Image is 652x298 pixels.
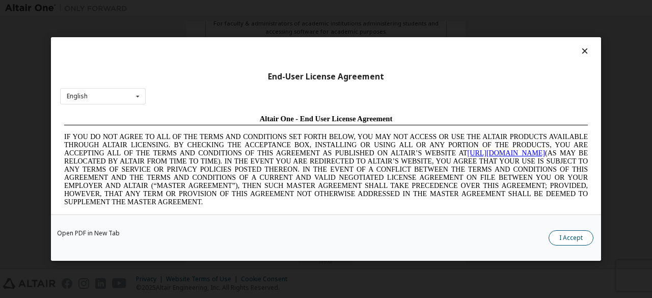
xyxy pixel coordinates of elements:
div: End-User License Agreement [60,72,592,82]
div: English [67,93,88,99]
span: Lore Ipsumd Sit Ame Cons Adipisc Elitseddo (“Eiusmodte”) in utlabor Etdolo Magnaaliqua Eni. (“Adm... [4,104,528,177]
button: I Accept [549,230,593,246]
a: Open PDF in New Tab [57,230,120,236]
span: IF YOU DO NOT AGREE TO ALL OF THE TERMS AND CONDITIONS SET FORTH BELOW, YOU MAY NOT ACCESS OR USE... [4,22,528,95]
span: Altair One - End User License Agreement [200,4,333,12]
a: [URL][DOMAIN_NAME] [407,39,485,46]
